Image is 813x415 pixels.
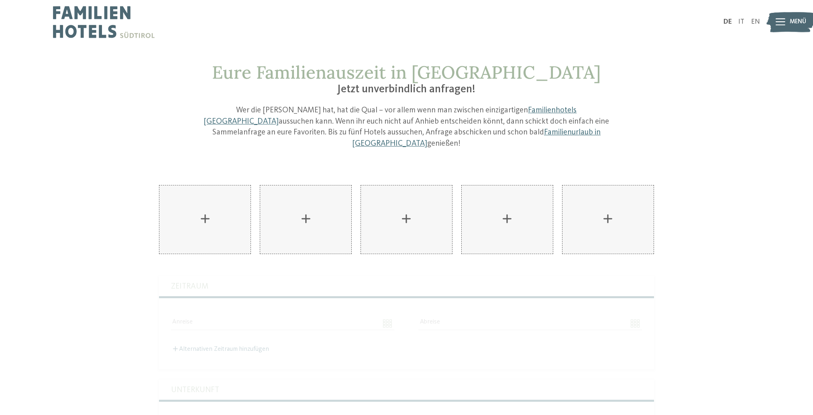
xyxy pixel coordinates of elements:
[790,18,806,26] span: Menü
[337,84,475,95] span: Jetzt unverbindlich anfragen!
[751,18,760,25] a: EN
[738,18,744,25] a: IT
[197,105,617,150] p: Wer die [PERSON_NAME] hat, hat die Qual – vor allem wenn man zwischen einzigartigen aussuchen kan...
[204,106,577,126] a: Familienhotels [GEOGRAPHIC_DATA]
[212,61,601,83] span: Eure Familienauszeit in [GEOGRAPHIC_DATA]
[723,18,732,25] a: DE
